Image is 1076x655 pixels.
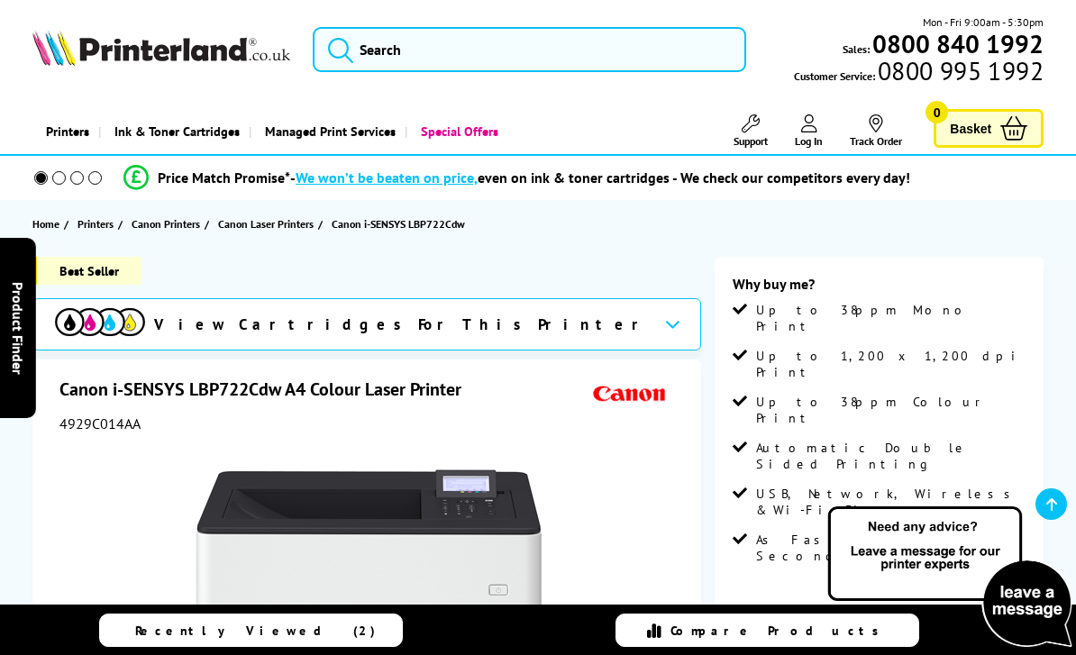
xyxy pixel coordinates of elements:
span: Basket [950,116,991,141]
span: 4929C014AA [59,414,141,432]
span: Customer Service: [794,62,1044,85]
span: Support [734,134,768,148]
a: Track Order [850,114,902,148]
span: Sales: [843,41,870,58]
span: 0800 995 1992 [875,62,1044,79]
span: As Fast as 5.3 Seconds First page [756,532,1026,564]
a: Canon Printers [132,214,205,233]
a: Log In [795,114,823,148]
img: Open Live Chat window [824,504,1076,651]
a: Compare Products [616,614,918,647]
span: Log In [795,134,823,148]
a: Ink & Toner Cartridges [98,108,249,154]
a: Support [734,114,768,148]
span: Price Match Promise* [158,168,290,186]
a: Home [32,214,64,233]
span: Best Seller [32,257,141,285]
a: Managed Print Services [249,108,405,154]
span: Up to 1,200 x 1,200 dpi Print [756,348,1026,380]
a: Canon Laser Printers [218,214,318,233]
span: Canon Printers [132,214,200,233]
span: USB, Network, Wireless & Wi-Fi Direct [756,486,1026,518]
img: Canon [588,378,671,411]
span: Recently Viewed (2) [135,623,376,639]
input: Search [313,27,746,72]
div: - even on ink & toner cartridges - We check our competitors every day! [290,168,910,186]
a: Printers [78,214,118,233]
a: 0800 840 1992 [870,35,1044,52]
a: Special Offers [405,108,507,154]
img: cmyk-icon.svg [55,308,145,336]
a: Canon i-SENSYS LBP722Cdw [332,214,470,233]
a: Printers [32,108,98,154]
a: Recently Viewed (2) [99,614,402,647]
b: 0800 840 1992 [872,27,1044,60]
span: Automatic Double Sided Printing [756,440,1026,472]
span: Compare Products [670,623,889,639]
div: Why buy me? [733,275,1026,302]
span: Printers [78,214,114,233]
img: Printerland Logo [32,30,290,66]
a: Printerland Logo [32,30,290,69]
span: Up to 38ppm Colour Print [756,394,1026,426]
span: Ink & Toner Cartridges [114,108,240,154]
span: Product Finder [9,281,27,374]
span: Canon i-SENSYS LBP722Cdw [332,214,465,233]
span: Mon - Fri 9:00am - 5:30pm [923,14,1044,31]
li: modal_Promise [9,162,1025,194]
h1: Canon i-SENSYS LBP722Cdw A4 Colour Laser Printer [59,378,479,401]
span: Canon Laser Printers [218,214,314,233]
span: 0 [926,101,948,123]
a: Basket 0 [934,109,1044,148]
span: Home [32,214,59,233]
span: Up to 38ppm Mono Print [756,302,1026,334]
span: View Cartridges For This Printer [154,314,650,334]
span: We won’t be beaten on price, [296,168,478,186]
